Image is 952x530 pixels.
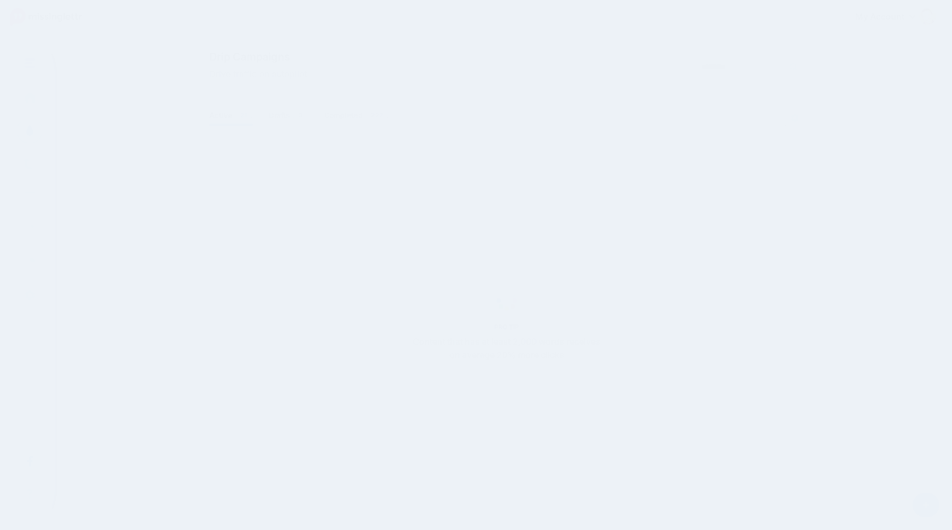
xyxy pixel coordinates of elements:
img: settings-grey.png [790,114,799,122]
span: 227 [365,110,388,120]
span: 21 [235,110,252,120]
a: Drafts0 [269,109,308,122]
span: 0 [293,110,308,120]
a: Completed227 [324,109,389,122]
p: Content that has at least 2,000 words receives on average 20% more clicks [407,335,606,363]
span: Drive traffic on autopilot [209,67,307,81]
span: Drip Campaigns [209,52,307,62]
a: Active21 [209,109,253,122]
img: menu.png [24,58,35,68]
h5: PRO TIP [407,323,606,331]
a: My Account [845,4,936,30]
img: Missinglettr [10,8,82,26]
img: search-grey-6.png [789,63,797,71]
